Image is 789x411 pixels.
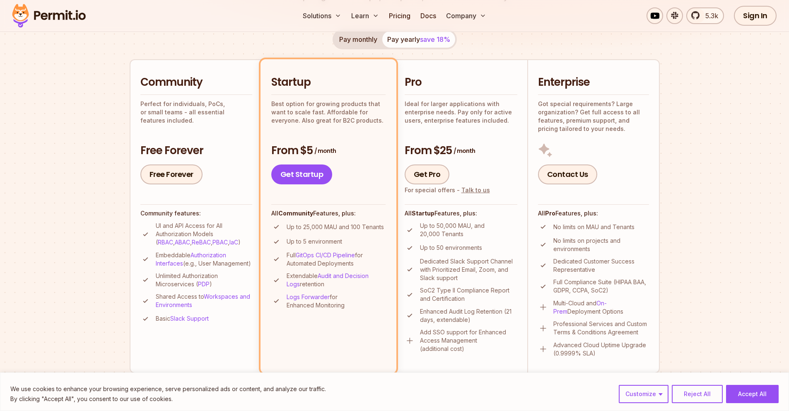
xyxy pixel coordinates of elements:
[420,244,482,252] p: Up to 50 environments
[158,239,173,246] a: RBAC
[700,11,718,21] span: 5.3k
[405,100,517,125] p: Ideal for larger applications with enterprise needs. Pay only for active users, enterprise featur...
[10,384,326,394] p: We use cookies to enhance your browsing experience, serve personalized ads or content, and analyz...
[405,143,517,158] h3: From $25
[140,209,252,218] h4: Community features:
[461,186,490,193] a: Talk to us
[287,293,330,300] a: Logs Forwarder
[140,143,252,158] h3: Free Forever
[538,75,649,90] h2: Enterprise
[420,307,517,324] p: Enhanced Audit Log Retention (21 days, extendable)
[170,315,209,322] a: Slack Support
[271,143,386,158] h3: From $5
[405,209,517,218] h4: All Features, plus:
[8,2,89,30] img: Permit logo
[156,251,226,267] a: Authorization Interfaces
[348,7,382,24] button: Learn
[192,239,211,246] a: ReBAC
[420,286,517,303] p: SoC2 Type II Compliance Report and Certification
[140,164,203,184] a: Free Forever
[405,75,517,90] h2: Pro
[412,210,434,217] strong: Startup
[726,385,779,403] button: Accept All
[553,278,649,295] p: Full Compliance Suite (HIPAA BAA, GDPR, CCPA, SoC2)
[686,7,724,24] a: 5.3k
[287,237,342,246] p: Up to 5 environment
[287,272,369,288] a: Audit and Decision Logs
[278,210,313,217] strong: Community
[287,293,386,309] p: for Enhanced Monitoring
[156,314,209,323] p: Basic
[420,257,517,282] p: Dedicated Slack Support Channel with Prioritized Email, Zoom, and Slack support
[334,31,382,48] button: Pay monthly
[175,239,190,246] a: ABAC
[156,272,252,288] p: Unlimited Authorization Microservices ( )
[140,100,252,125] p: Perfect for individuals, PoCs, or small teams - all essential features included.
[538,100,649,133] p: Got special requirements? Large organization? Get full access to all features, premium support, a...
[553,299,649,316] p: Multi-Cloud and Deployment Options
[734,6,777,26] a: Sign In
[271,209,386,218] h4: All Features, plus:
[553,341,649,358] p: Advanced Cloud Uptime Upgrade (0.9999% SLA)
[545,210,555,217] strong: Pro
[156,222,252,247] p: UI and API Access for All Authorization Models ( , , , , )
[156,251,252,268] p: Embeddable (e.g., User Management)
[271,100,386,125] p: Best option for growing products that want to scale fast. Affordable for everyone. Also great for...
[271,164,333,184] a: Get Startup
[553,300,607,315] a: On-Prem
[553,257,649,274] p: Dedicated Customer Success Representative
[538,209,649,218] h4: All Features, plus:
[287,251,386,268] p: Full for Automated Deployments
[443,7,490,24] button: Company
[553,237,649,253] p: No limits on projects and environments
[140,75,252,90] h2: Community
[386,7,414,24] a: Pricing
[287,223,384,231] p: Up to 25,000 MAU and 100 Tenants
[420,222,517,238] p: Up to 50,000 MAU, and 20,000 Tenants
[299,7,345,24] button: Solutions
[417,7,439,24] a: Docs
[198,280,210,288] a: PDP
[405,164,450,184] a: Get Pro
[672,385,723,403] button: Reject All
[271,75,386,90] h2: Startup
[619,385,668,403] button: Customize
[287,272,386,288] p: Extendable retention
[296,251,355,259] a: GitOps CI/CD Pipeline
[10,394,326,404] p: By clicking "Accept All", you consent to our use of cookies.
[538,164,597,184] a: Contact Us
[229,239,238,246] a: IaC
[420,328,517,353] p: Add SSO support for Enhanced Access Management (additional cost)
[405,186,490,194] div: For special offers -
[212,239,228,246] a: PBAC
[553,320,649,336] p: Professional Services and Custom Terms & Conditions Agreement
[454,147,475,155] span: / month
[314,147,336,155] span: / month
[553,223,635,231] p: No limits on MAU and Tenants
[156,293,252,309] p: Shared Access to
